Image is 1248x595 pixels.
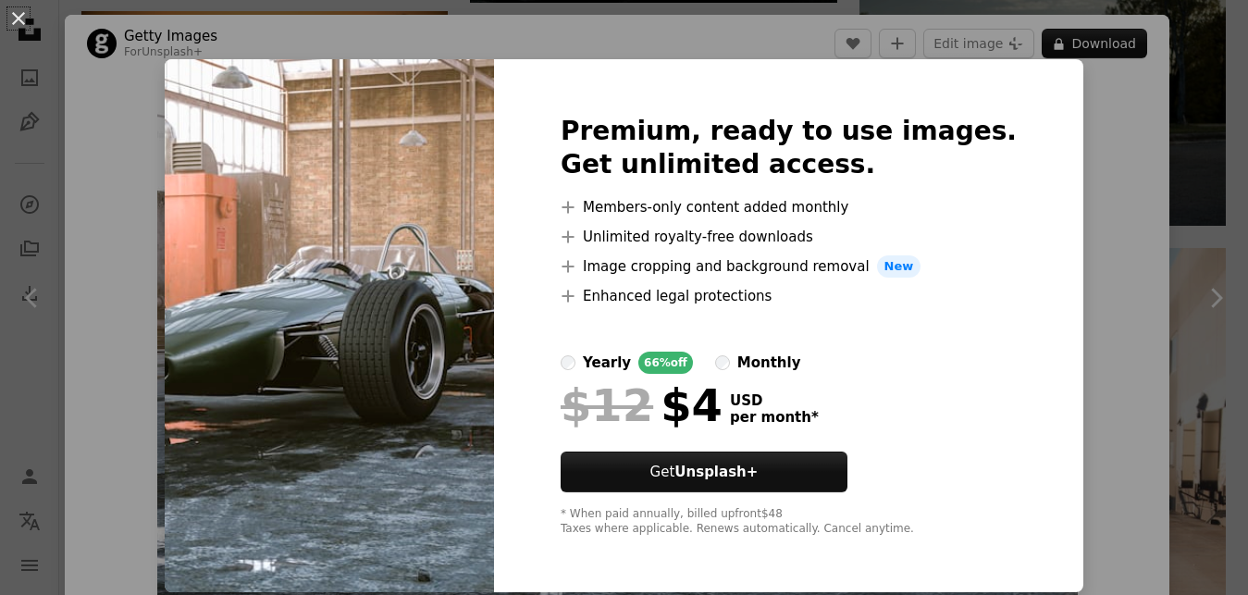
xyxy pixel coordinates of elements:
div: $4 [561,381,723,429]
input: monthly [715,355,730,370]
li: Members-only content added monthly [561,196,1017,218]
li: Unlimited royalty-free downloads [561,226,1017,248]
li: Enhanced legal protections [561,285,1017,307]
h2: Premium, ready to use images. Get unlimited access. [561,115,1017,181]
img: premium_photo-1683134240084-ba074973f75e [165,59,494,592]
div: yearly [583,352,631,374]
div: 66% off [638,352,693,374]
span: USD [730,392,819,409]
span: $12 [561,381,653,429]
span: per month * [730,409,819,426]
button: GetUnsplash+ [561,452,847,492]
div: * When paid annually, billed upfront $48 Taxes where applicable. Renews automatically. Cancel any... [561,507,1017,537]
input: yearly66%off [561,355,575,370]
span: New [877,255,921,278]
strong: Unsplash+ [674,464,758,480]
div: monthly [737,352,801,374]
li: Image cropping and background removal [561,255,1017,278]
